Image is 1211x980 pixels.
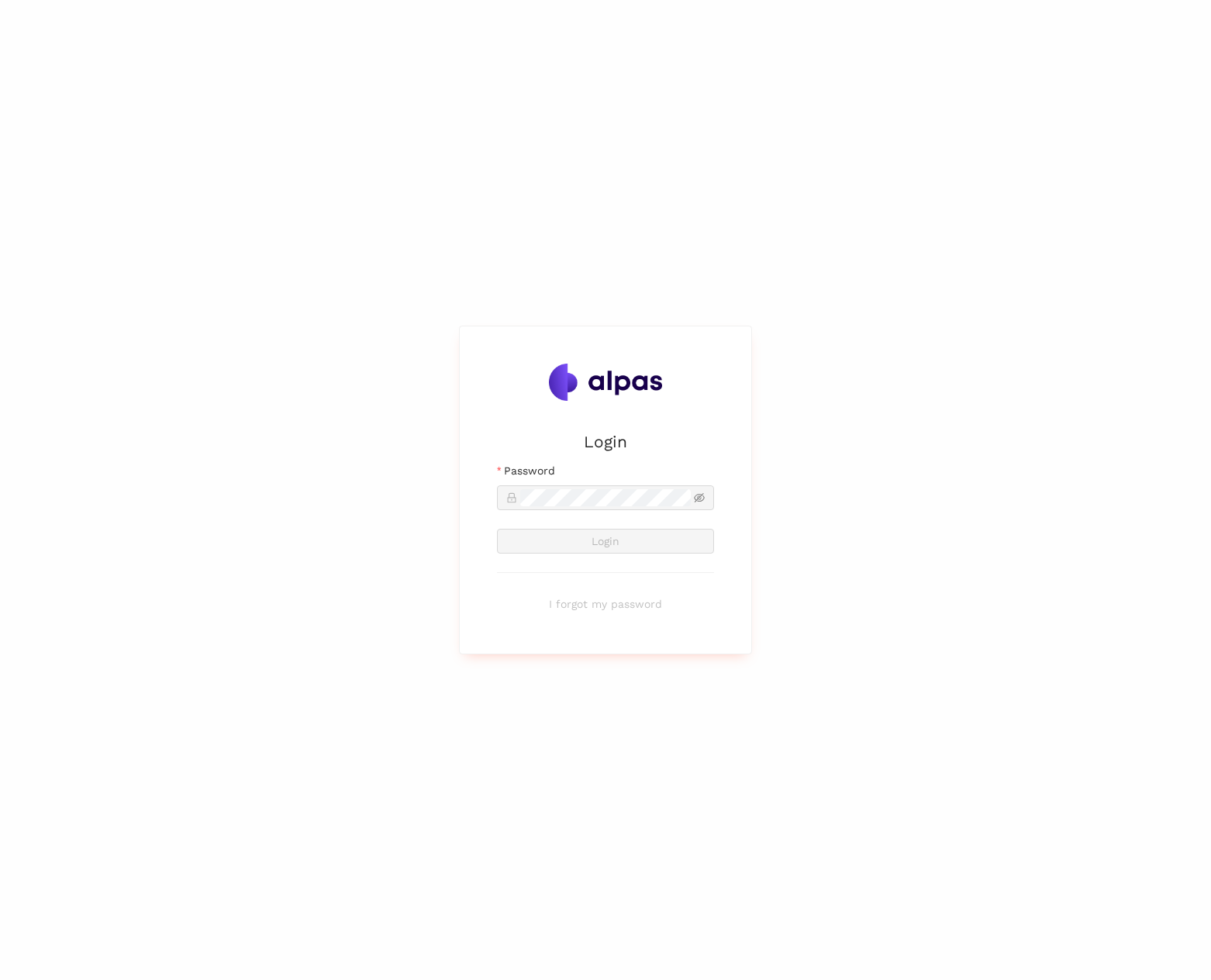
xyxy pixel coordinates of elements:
img: Alpas.ai Logo [549,364,662,401]
input: Password [520,489,691,506]
span: lock [506,492,517,503]
button: Login [497,529,714,554]
button: I forgot my password [497,592,714,616]
label: Password [497,462,555,479]
h2: Login [497,429,714,454]
span: eye-invisible [694,492,705,503]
